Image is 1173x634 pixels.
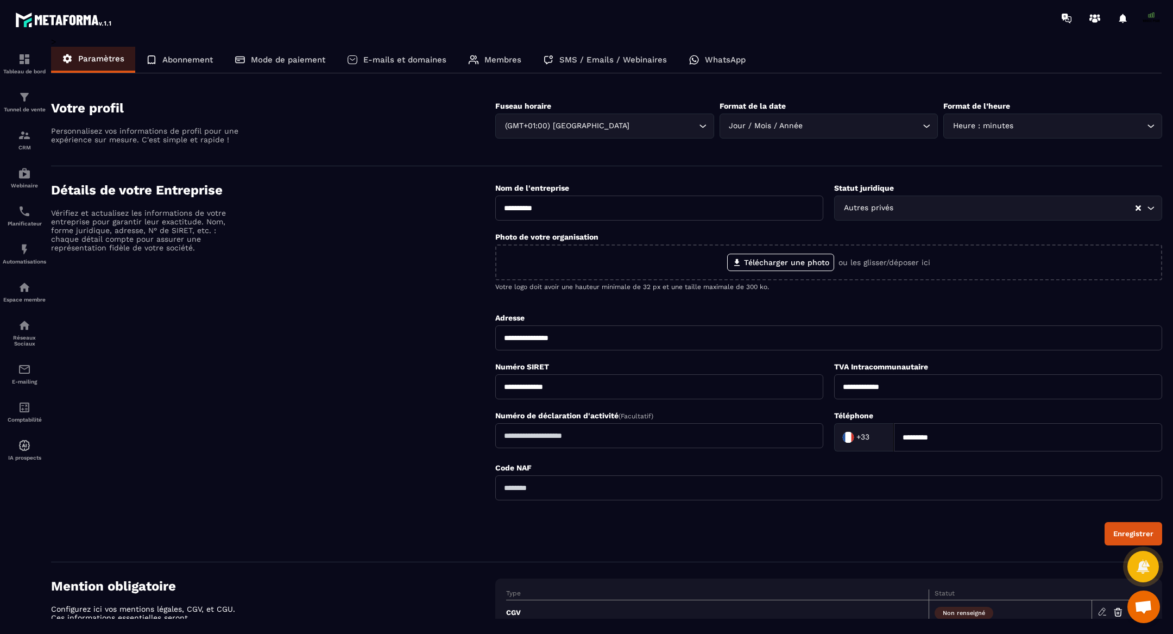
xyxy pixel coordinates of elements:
[856,432,869,443] span: +33
[18,129,31,142] img: formation
[51,579,495,594] h4: Mention obligatoire
[3,335,46,347] p: Réseaux Sociaux
[1113,530,1153,538] div: Enregistrer
[3,45,46,83] a: formationformationTableau de bord
[3,379,46,385] p: E-mailing
[3,183,46,189] p: Webinaire
[935,607,993,619] span: Non renseigné
[3,221,46,227] p: Planificateur
[495,313,525,322] label: Adresse
[3,455,46,461] p: IA prospects
[1105,522,1162,545] button: Enregistrer
[3,197,46,235] a: schedulerschedulerPlanificateur
[834,196,1162,221] div: Search for option
[3,259,46,265] p: Automatisations
[3,355,46,393] a: emailemailE-mailing
[727,120,805,132] span: Jour / Mois / Année
[495,283,1162,291] p: Votre logo doit avoir une hauteur minimale de 32 px et une taille maximale de 300 ko.
[834,423,894,451] div: Search for option
[834,411,873,420] label: Téléphone
[502,120,632,132] span: (GMT+01:00) [GEOGRAPHIC_DATA]
[3,311,46,355] a: social-networksocial-networkRéseaux Sociaux
[495,102,551,110] label: Fuseau horaire
[619,412,653,420] span: (Facultatif)
[1127,591,1160,623] a: Ouvrir le chat
[3,106,46,112] p: Tunnel de vente
[18,167,31,180] img: automations
[18,91,31,104] img: formation
[720,102,786,110] label: Format de la date
[3,417,46,423] p: Comptabilité
[559,55,667,65] p: SMS / Emails / Webinaires
[78,54,124,64] p: Paramètres
[18,281,31,294] img: automations
[632,120,696,132] input: Search for option
[18,439,31,452] img: automations
[506,589,929,600] th: Type
[943,114,1162,139] div: Search for option
[495,233,598,241] label: Photo de votre organisation
[495,411,653,420] label: Numéro de déclaration d'activité
[720,114,938,139] div: Search for option
[3,121,46,159] a: formationformationCRM
[18,319,31,332] img: social-network
[18,401,31,414] img: accountant
[3,235,46,273] a: automationsautomationsAutomatisations
[495,114,714,139] div: Search for option
[51,101,495,116] h4: Votre profil
[495,362,549,371] label: Numéro SIRET
[834,362,928,371] label: TVA Intracommunautaire
[727,254,834,271] label: Télécharger une photo
[51,183,495,198] h4: Détails de votre Entreprise
[3,159,46,197] a: automationsautomationsWebinaire
[895,202,1134,214] input: Search for option
[18,243,31,256] img: automations
[837,426,859,448] img: Country Flag
[929,589,1092,600] th: Statut
[15,10,113,29] img: logo
[506,600,929,625] td: CGV
[705,55,746,65] p: WhatsApp
[1016,120,1144,132] input: Search for option
[838,258,930,267] p: ou les glisser/déposer ici
[51,127,241,144] p: Personnalisez vos informations de profil pour une expérience sur mesure. C'est simple et rapide !
[834,184,894,192] label: Statut juridique
[3,273,46,311] a: automationsautomationsEspace membre
[484,55,521,65] p: Membres
[363,55,446,65] p: E-mails et domaines
[3,83,46,121] a: formationformationTunnel de vente
[943,102,1010,110] label: Format de l’heure
[495,463,532,472] label: Code NAF
[51,209,241,252] p: Vérifiez et actualisez les informations de votre entreprise pour garantir leur exactitude. Nom, f...
[950,120,1016,132] span: Heure : minutes
[1136,204,1141,212] button: Clear Selected
[841,202,895,214] span: Autres privés
[18,363,31,376] img: email
[3,297,46,303] p: Espace membre
[18,205,31,218] img: scheduler
[495,184,569,192] label: Nom de l'entreprise
[162,55,213,65] p: Abonnement
[805,120,920,132] input: Search for option
[872,429,882,445] input: Search for option
[3,145,46,150] p: CRM
[18,53,31,66] img: formation
[3,68,46,74] p: Tableau de bord
[251,55,325,65] p: Mode de paiement
[3,393,46,431] a: accountantaccountantComptabilité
